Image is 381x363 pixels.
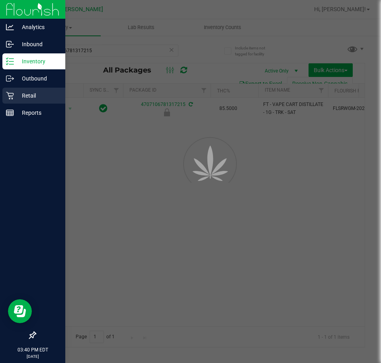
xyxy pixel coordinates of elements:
[6,75,14,82] inline-svg: Outbound
[14,74,62,83] p: Outbound
[14,108,62,118] p: Reports
[14,39,62,49] p: Inbound
[8,299,32,323] iframe: Resource center
[6,57,14,65] inline-svg: Inventory
[6,23,14,31] inline-svg: Analytics
[6,92,14,100] inline-svg: Retail
[6,40,14,48] inline-svg: Inbound
[14,91,62,100] p: Retail
[4,346,62,353] p: 03:40 PM EDT
[6,109,14,117] inline-svg: Reports
[4,353,62,359] p: [DATE]
[14,57,62,66] p: Inventory
[14,22,62,32] p: Analytics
